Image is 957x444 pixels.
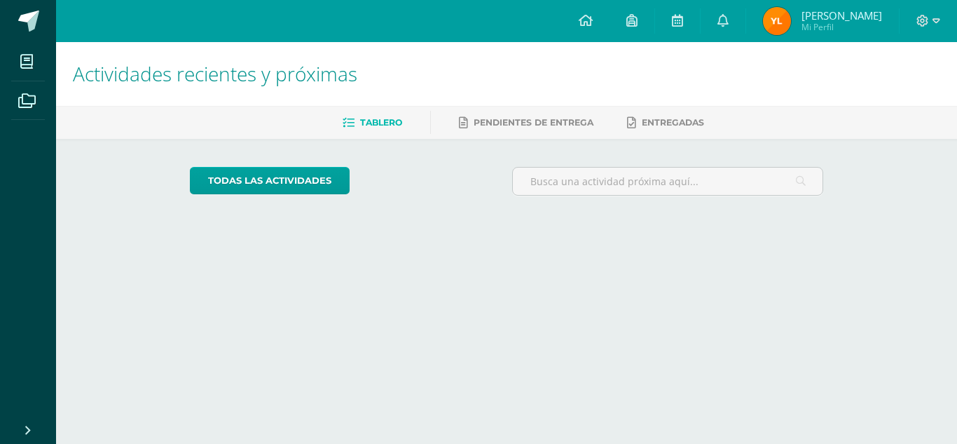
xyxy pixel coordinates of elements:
[190,167,350,194] a: todas las Actividades
[343,112,402,134] a: Tablero
[73,60,357,87] span: Actividades recientes y próximas
[642,117,704,128] span: Entregadas
[763,7,791,35] img: 5245e3bd8303b0d14c6bc93cd9269dd4.png
[360,117,402,128] span: Tablero
[459,112,593,134] a: Pendientes de entrega
[513,168,823,195] input: Busca una actividad próxima aquí...
[474,117,593,128] span: Pendientes de entrega
[801,8,882,22] span: [PERSON_NAME]
[801,21,882,33] span: Mi Perfil
[627,112,704,134] a: Entregadas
